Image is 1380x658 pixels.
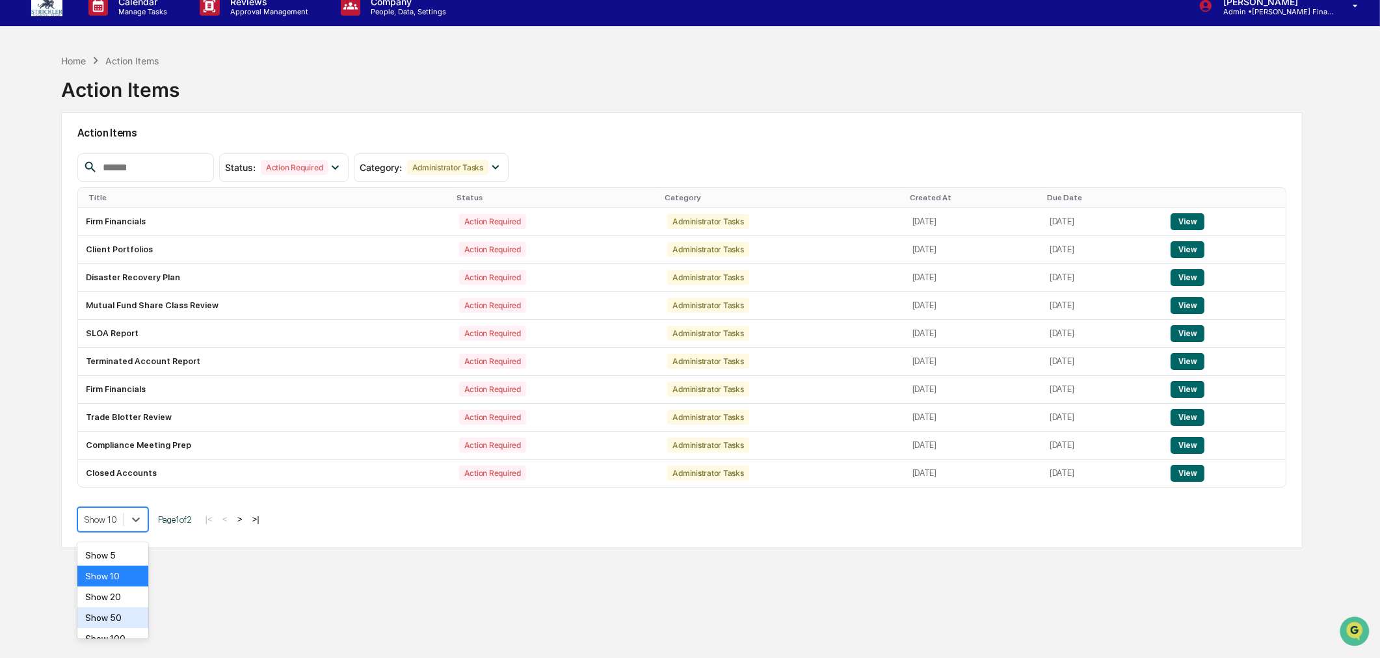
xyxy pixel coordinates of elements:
span: Pylon [129,304,157,313]
div: Action Required [459,410,526,425]
div: Created At [910,193,1037,202]
td: [DATE] [905,208,1042,236]
td: [DATE] [1042,404,1163,432]
div: Due Date [1047,193,1158,202]
td: [DATE] [905,292,1042,320]
span: Category : [360,162,402,173]
td: [DATE] [905,320,1042,348]
div: Administrator Tasks [407,160,488,175]
a: 🖐️Preclearance [8,242,89,265]
p: People, Data, Settings [360,7,453,16]
td: SLOA Report [78,320,451,348]
div: Status [457,193,655,202]
td: [DATE] [1042,264,1163,292]
a: 🗄️Attestations [89,242,166,265]
h2: Action Items [77,127,1287,139]
div: Action Required [261,160,328,175]
a: View [1171,328,1204,338]
td: [DATE] [1042,376,1163,404]
td: Disaster Recovery Plan [78,264,451,292]
div: 🔎 [13,273,23,283]
button: |< [202,514,217,525]
button: View [1171,465,1204,482]
button: View [1171,297,1204,314]
img: Greenboard [13,72,39,98]
div: Title [88,193,446,202]
td: Firm Financials [78,376,451,404]
td: [DATE] [1042,460,1163,487]
td: Client Portfolios [78,236,451,264]
div: Show 100 [77,628,148,649]
a: View [1171,244,1204,254]
div: Action Required [459,214,526,229]
button: >| [248,514,263,525]
div: Action Required [459,354,526,369]
span: Data Lookup [26,272,82,285]
div: Action Required [459,382,526,397]
p: Approval Management [220,7,315,16]
td: [DATE] [1042,320,1163,348]
td: [DATE] [905,348,1042,376]
div: Action Required [459,466,526,480]
p: Manage Tasks [108,7,174,16]
p: How can we help? [13,111,237,131]
button: View [1171,381,1204,398]
div: Start new chat [44,183,213,196]
td: [DATE] [905,460,1042,487]
a: 🔎Data Lookup [8,267,87,290]
button: View [1171,213,1204,230]
td: [DATE] [905,404,1042,432]
td: Compliance Meeting Prep [78,432,451,460]
a: View [1171,356,1204,366]
span: Attestations [107,247,161,260]
td: Terminated Account Report [78,348,451,376]
div: 🖐️ [13,248,23,259]
button: View [1171,353,1204,370]
td: [DATE] [905,236,1042,264]
div: Administrator Tasks [667,270,749,285]
div: Show 5 [77,545,148,566]
div: We're available if you need us! [44,196,165,206]
div: Administrator Tasks [667,410,749,425]
div: Administrator Tasks [667,354,749,369]
div: Administrator Tasks [667,466,749,480]
div: Action Items [105,55,159,66]
td: [DATE] [905,376,1042,404]
td: [DATE] [1042,208,1163,236]
a: View [1171,300,1204,310]
div: Action Required [459,438,526,453]
button: > [233,514,246,525]
div: Home [61,55,86,66]
td: Firm Financials [78,208,451,236]
div: Administrator Tasks [667,326,749,341]
iframe: Open customer support [1338,615,1373,650]
div: Action Required [459,298,526,313]
button: View [1171,409,1204,426]
span: Page 1 of 2 [158,514,192,525]
a: Powered byPylon [92,303,157,313]
button: View [1171,241,1204,258]
td: [DATE] [905,264,1042,292]
div: Action Required [459,326,526,341]
td: Closed Accounts [78,460,451,487]
div: Show 50 [77,607,148,628]
div: Show 10 [77,566,148,586]
td: [DATE] [1042,236,1163,264]
button: View [1171,269,1204,286]
div: Administrator Tasks [667,242,749,257]
div: Action Required [459,242,526,257]
span: Preclearance [26,247,84,260]
div: Administrator Tasks [667,382,749,397]
a: View [1171,412,1204,422]
td: [DATE] [1042,432,1163,460]
td: [DATE] [905,432,1042,460]
td: Mutual Fund Share Class Review [78,292,451,320]
span: Status : [225,162,256,173]
button: < [219,514,232,525]
div: Administrator Tasks [667,214,749,229]
p: Admin • [PERSON_NAME] Financial Group [1213,7,1334,16]
button: Start new chat [221,187,237,202]
div: Show 20 [77,586,148,607]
